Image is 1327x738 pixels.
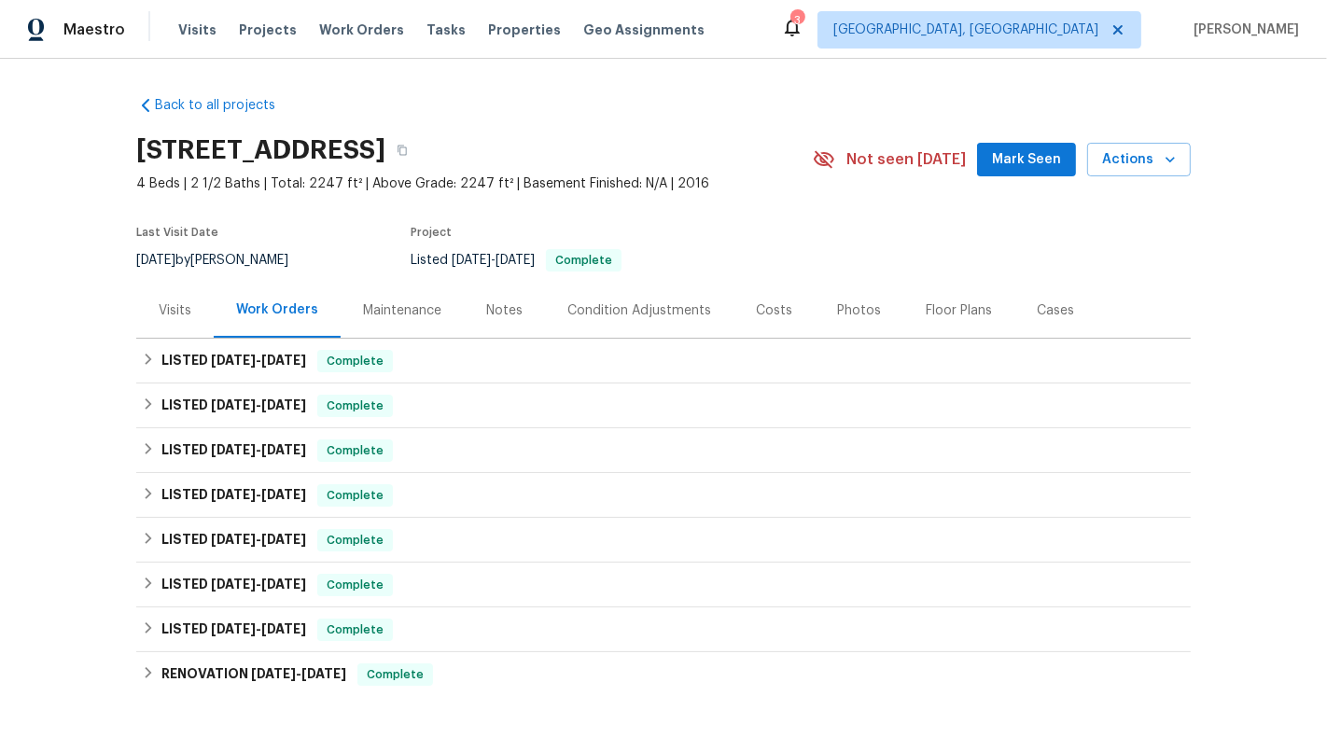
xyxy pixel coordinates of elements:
div: Maintenance [363,301,441,320]
span: [DATE] [452,254,491,267]
span: - [211,578,306,591]
span: [DATE] [211,443,256,456]
span: [DATE] [211,622,256,635]
h2: [STREET_ADDRESS] [136,141,385,160]
span: Complete [319,486,391,505]
span: Properties [488,21,561,39]
div: Notes [486,301,523,320]
span: Complete [319,620,391,639]
div: Visits [159,301,191,320]
span: 4 Beds | 2 1/2 Baths | Total: 2247 ft² | Above Grade: 2247 ft² | Basement Finished: N/A | 2016 [136,174,813,193]
h6: RENOVATION [161,663,346,686]
h6: LISTED [161,574,306,596]
div: LISTED [DATE]-[DATE]Complete [136,383,1191,428]
div: LISTED [DATE]-[DATE]Complete [136,473,1191,518]
span: - [211,622,306,635]
span: Complete [548,255,620,266]
span: Project [411,227,452,238]
span: Complete [319,441,391,460]
span: [DATE] [496,254,535,267]
span: Geo Assignments [583,21,705,39]
span: [DATE] [261,578,306,591]
span: Complete [319,576,391,594]
span: [GEOGRAPHIC_DATA], [GEOGRAPHIC_DATA] [833,21,1098,39]
h6: LISTED [161,484,306,507]
span: - [211,488,306,501]
div: Photos [837,301,881,320]
span: - [211,443,306,456]
span: Complete [359,665,431,684]
span: [DATE] [136,254,175,267]
span: Not seen [DATE] [846,150,966,169]
span: [DATE] [261,398,306,411]
div: Condition Adjustments [567,301,711,320]
h6: LISTED [161,439,306,462]
span: Listed [411,254,622,267]
h6: LISTED [161,350,306,372]
span: [DATE] [261,443,306,456]
h6: LISTED [161,529,306,551]
div: Cases [1037,301,1074,320]
span: Complete [319,531,391,550]
span: Complete [319,397,391,415]
a: Back to all projects [136,96,315,115]
span: [PERSON_NAME] [1186,21,1299,39]
span: Mark Seen [992,148,1061,172]
span: Work Orders [319,21,404,39]
button: Actions [1087,143,1191,177]
span: Projects [239,21,297,39]
div: 3 [790,11,803,30]
span: - [211,354,306,367]
span: Visits [178,21,217,39]
h6: LISTED [161,619,306,641]
div: LISTED [DATE]-[DATE]Complete [136,563,1191,607]
span: [DATE] [211,578,256,591]
span: [DATE] [301,667,346,680]
span: [DATE] [211,533,256,546]
div: LISTED [DATE]-[DATE]Complete [136,607,1191,652]
span: [DATE] [261,488,306,501]
button: Copy Address [385,133,419,167]
div: Work Orders [236,300,318,319]
div: by [PERSON_NAME] [136,249,311,272]
span: Actions [1102,148,1176,172]
span: Tasks [426,23,466,36]
span: - [452,254,535,267]
span: Complete [319,352,391,370]
div: LISTED [DATE]-[DATE]Complete [136,518,1191,563]
span: [DATE] [251,667,296,680]
span: [DATE] [261,354,306,367]
div: Costs [756,301,792,320]
span: [DATE] [211,354,256,367]
span: [DATE] [261,533,306,546]
div: RENOVATION [DATE]-[DATE]Complete [136,652,1191,697]
span: - [211,533,306,546]
h6: LISTED [161,395,306,417]
span: - [251,667,346,680]
span: [DATE] [211,398,256,411]
div: LISTED [DATE]-[DATE]Complete [136,428,1191,473]
span: [DATE] [211,488,256,501]
button: Mark Seen [977,143,1076,177]
span: Last Visit Date [136,227,218,238]
div: Floor Plans [926,301,992,320]
span: - [211,398,306,411]
span: [DATE] [261,622,306,635]
span: Maestro [63,21,125,39]
div: LISTED [DATE]-[DATE]Complete [136,339,1191,383]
